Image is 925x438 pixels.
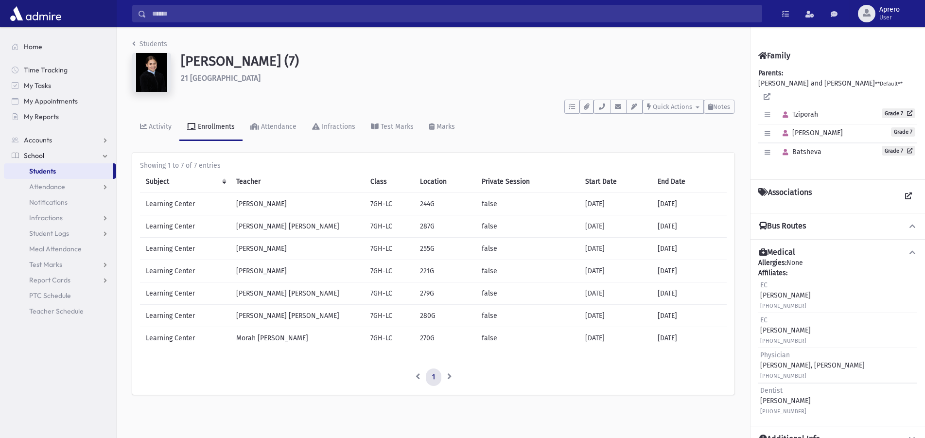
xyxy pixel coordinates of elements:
h4: Bus Routes [759,221,806,231]
td: Morah [PERSON_NAME] [230,327,365,350]
small: [PHONE_NUMBER] [760,408,806,415]
td: false [476,305,579,327]
span: School [24,151,44,160]
a: Report Cards [4,272,116,288]
th: Subject [140,171,230,193]
td: Learning Center [140,327,230,350]
h4: Medical [759,247,795,258]
td: [DATE] [579,215,652,238]
th: Location [414,171,476,193]
span: Grade 7 [891,127,915,137]
span: Attendance [29,182,65,191]
span: Notes [713,103,730,110]
a: Marks [421,114,463,141]
span: Notifications [29,198,68,207]
input: Search [146,5,762,22]
div: Test Marks [379,123,414,131]
div: Marks [435,123,455,131]
a: My Tasks [4,78,116,93]
span: Students [29,167,56,175]
button: Quick Actions [643,100,704,114]
h6: 21 [GEOGRAPHIC_DATA] [181,73,734,83]
div: [PERSON_NAME] [760,385,811,416]
td: 7GH-LC [365,305,414,327]
td: 255G [414,238,476,260]
td: Learning Center [140,305,230,327]
a: My Reports [4,109,116,124]
a: Grade 7 [882,108,915,118]
a: View all Associations [900,188,917,205]
td: false [476,193,579,215]
td: false [476,238,579,260]
h4: Associations [758,188,812,205]
span: Infractions [29,213,63,222]
img: Z [132,53,171,92]
b: Allergies: [758,259,786,267]
b: Parents: [758,69,783,77]
a: Activity [132,114,179,141]
td: 280G [414,305,476,327]
small: [PHONE_NUMBER] [760,373,806,379]
td: [DATE] [652,260,727,282]
small: [PHONE_NUMBER] [760,303,806,309]
h1: [PERSON_NAME] (7) [181,53,734,70]
a: Accounts [4,132,116,148]
td: Learning Center [140,282,230,305]
small: [PHONE_NUMBER] [760,338,806,344]
td: 279G [414,282,476,305]
span: EC [760,281,768,289]
td: 270G [414,327,476,350]
a: Attendance [243,114,304,141]
a: Home [4,39,116,54]
td: 7GH-LC [365,193,414,215]
span: Physician [760,351,790,359]
a: Test Marks [363,114,421,141]
span: PTC Schedule [29,291,71,300]
a: Infractions [4,210,116,226]
td: [DATE] [652,282,727,305]
td: [DATE] [579,327,652,350]
div: Showing 1 to 7 of 7 entries [140,160,727,171]
nav: breadcrumb [132,39,167,53]
td: [PERSON_NAME] [230,193,365,215]
div: [PERSON_NAME], [PERSON_NAME] [760,350,865,381]
a: Students [4,163,113,179]
td: [DATE] [652,327,727,350]
th: Private Session [476,171,579,193]
span: Quick Actions [653,103,692,110]
span: Dentist [760,386,783,395]
td: [DATE] [652,193,727,215]
span: Accounts [24,136,52,144]
td: 221G [414,260,476,282]
a: 1 [426,368,441,386]
a: Meal Attendance [4,241,116,257]
span: Teacher Schedule [29,307,84,315]
span: My Appointments [24,97,78,105]
a: Time Tracking [4,62,116,78]
h4: Family [758,51,790,60]
span: My Tasks [24,81,51,90]
td: [DATE] [652,238,727,260]
td: [DATE] [579,193,652,215]
th: Teacher [230,171,365,193]
td: [PERSON_NAME] [PERSON_NAME] [230,282,365,305]
div: Activity [147,123,172,131]
button: Bus Routes [758,221,917,231]
td: 287G [414,215,476,238]
span: My Reports [24,112,59,121]
td: Learning Center [140,193,230,215]
td: [DATE] [579,305,652,327]
b: Affiliates: [758,269,787,277]
span: Aprero [879,6,900,14]
a: PTC Schedule [4,288,116,303]
span: User [879,14,900,21]
td: 7GH-LC [365,215,414,238]
a: Grade 7 [882,146,915,156]
td: false [476,215,579,238]
td: [DATE] [579,238,652,260]
td: [DATE] [579,260,652,282]
div: Enrollments [196,123,235,131]
a: Teacher Schedule [4,303,116,319]
button: Notes [704,100,734,114]
a: Test Marks [4,257,116,272]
